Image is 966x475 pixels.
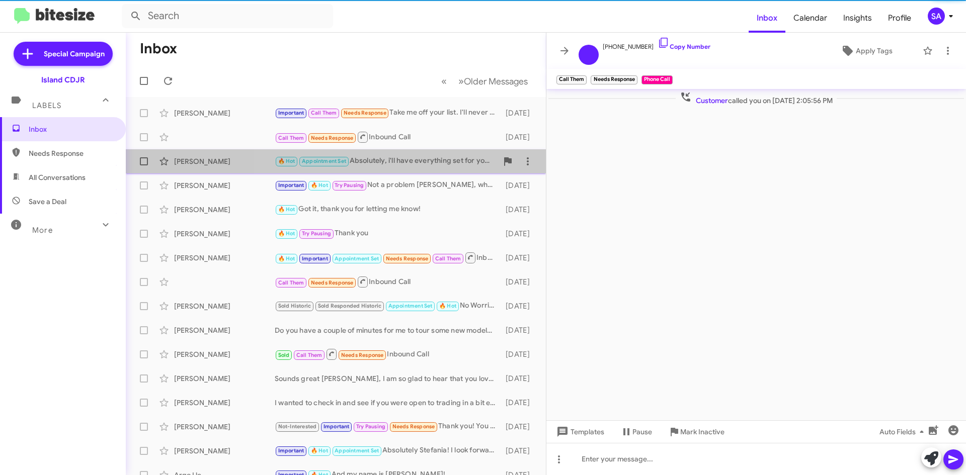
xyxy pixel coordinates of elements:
[32,226,53,235] span: More
[501,205,538,215] div: [DATE]
[388,303,433,309] span: Appointment Set
[501,277,538,287] div: [DATE]
[174,229,275,239] div: [PERSON_NAME]
[435,71,453,91] button: Previous
[386,255,429,262] span: Needs Response
[275,228,501,239] div: Thank you
[275,131,501,143] div: Inbound Call
[658,43,710,50] a: Copy Number
[392,423,435,430] span: Needs Response
[501,446,538,456] div: [DATE]
[174,446,275,456] div: [PERSON_NAME]
[174,108,275,118] div: [PERSON_NAME]
[335,255,379,262] span: Appointment Set
[275,204,501,215] div: Got it, thank you for letting me know!
[556,75,587,84] small: Call Them
[174,325,275,335] div: [PERSON_NAME]
[311,279,354,286] span: Needs Response
[302,230,331,237] span: Try Pausing
[29,124,114,134] span: Inbox
[278,447,304,454] span: Important
[278,135,304,141] span: Call Them
[278,303,311,309] span: Sold Historic
[815,42,918,60] button: Apply Tags
[749,4,785,33] a: Inbox
[879,423,928,441] span: Auto Fields
[122,4,333,28] input: Search
[32,101,61,110] span: Labels
[278,352,290,358] span: Sold
[174,205,275,215] div: [PERSON_NAME]
[275,445,501,456] div: Absolutely Stefania! I look forward to meeting with you then!
[835,4,880,33] a: Insights
[174,349,275,359] div: [PERSON_NAME]
[676,91,837,106] span: called you on [DATE] 2:05:56 PM
[464,76,528,87] span: Older Messages
[275,398,501,408] div: I wanted to check in and see if you were open to trading in a bit early!
[275,373,501,384] div: Sounds great [PERSON_NAME], I am so glad to hear that you love it! If you would like, we could co...
[275,107,501,119] div: Take me off your list. I'll never come by to have someone waste my time. If you want to provide a...
[660,423,733,441] button: Mark Inactive
[919,8,955,25] button: SA
[174,373,275,384] div: [PERSON_NAME]
[275,325,501,335] div: Do you have a couple of minutes for me to tour some new models, we can go over some new leases, a...
[501,422,538,432] div: [DATE]
[501,229,538,239] div: [DATE]
[302,158,346,164] span: Appointment Set
[140,41,177,57] h1: Inbox
[275,155,498,167] div: Absolutely, i'll have everything set for your visit with us! Our address is [STREET_ADDRESS]! See...
[501,108,538,118] div: [DATE]
[174,301,275,311] div: [PERSON_NAME]
[278,279,304,286] span: Call Them
[44,49,105,59] span: Special Campaign
[275,421,501,432] div: Thank you! You do the same!
[591,75,637,84] small: Needs Response
[311,447,328,454] span: 🔥 Hot
[928,8,945,25] div: SA
[501,132,538,142] div: [DATE]
[452,71,534,91] button: Next
[296,352,323,358] span: Call Them
[344,110,386,116] span: Needs Response
[880,4,919,33] a: Profile
[641,75,673,84] small: Phone Call
[335,182,364,188] span: Try Pausing
[439,303,456,309] span: 🔥 Hot
[29,197,66,207] span: Save a Deal
[278,182,304,188] span: Important
[311,135,354,141] span: Needs Response
[278,255,295,262] span: 🔥 Hot
[174,422,275,432] div: [PERSON_NAME]
[436,71,534,91] nav: Page navigation example
[174,398,275,408] div: [PERSON_NAME]
[275,251,501,264] div: Inbound Call
[278,110,304,116] span: Important
[275,179,501,191] div: Not a problem [PERSON_NAME], whatever time might work for you feel free to reach out!
[785,4,835,33] a: Calendar
[174,253,275,263] div: [PERSON_NAME]
[278,423,317,430] span: Not-Interested
[14,42,113,66] a: Special Campaign
[441,75,447,87] span: «
[311,110,337,116] span: Call Them
[275,275,501,288] div: Inbound Call
[603,37,710,52] span: [PHONE_NUMBER]
[856,42,893,60] span: Apply Tags
[41,75,85,85] div: Island CDJR
[275,348,501,360] div: Inbound Call
[356,423,385,430] span: Try Pausing
[174,180,275,191] div: [PERSON_NAME]
[318,303,382,309] span: Sold Responded Historic
[278,230,295,237] span: 🔥 Hot
[871,423,936,441] button: Auto Fields
[29,148,114,158] span: Needs Response
[335,447,379,454] span: Appointment Set
[501,325,538,335] div: [DATE]
[435,255,461,262] span: Call Them
[612,423,660,441] button: Pause
[29,172,86,182] span: All Conversations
